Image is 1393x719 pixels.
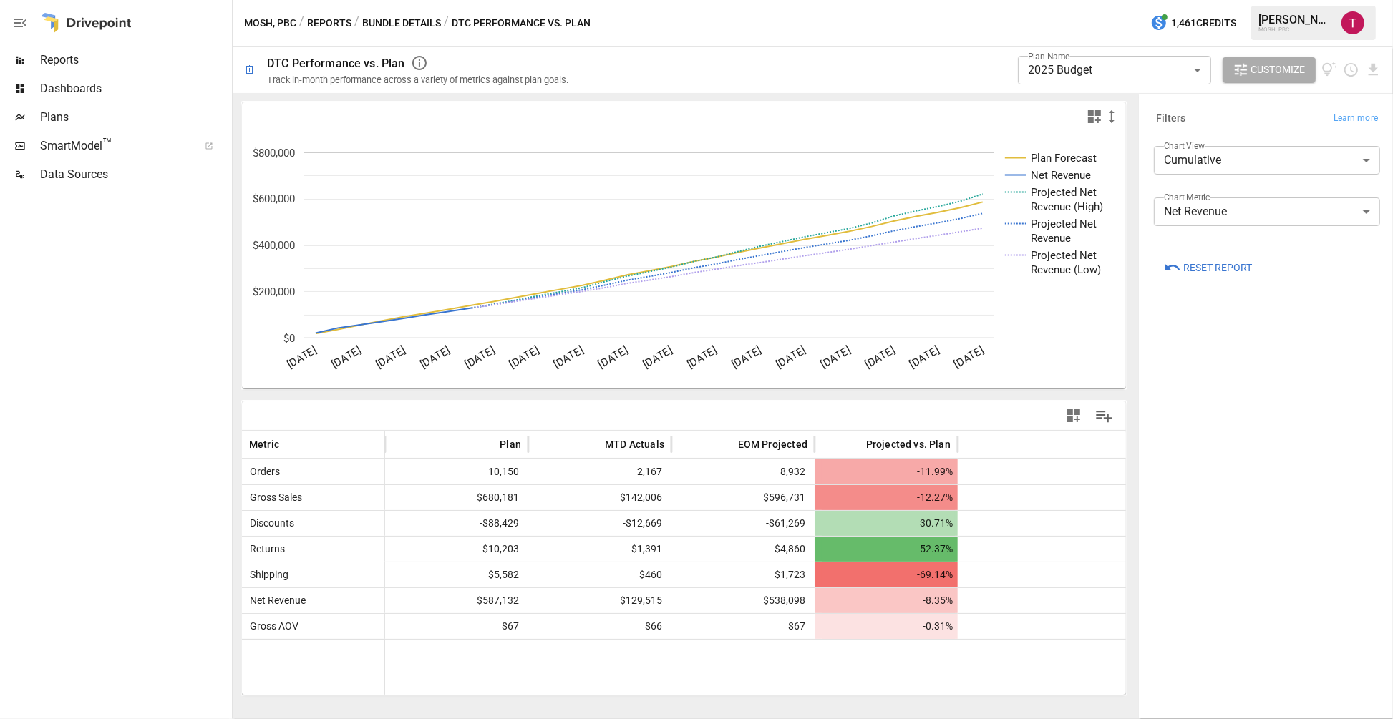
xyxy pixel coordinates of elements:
button: Sort [281,434,301,454]
button: Reports [307,14,351,32]
span: Dashboards [40,80,229,97]
span: $680,181 [392,485,521,510]
span: $538,098 [679,588,807,613]
span: -$88,429 [392,511,521,536]
span: -0.31% [822,614,955,639]
span: Discounts [244,511,294,536]
text: [DATE] [462,343,497,371]
span: 1,461 Credits [1171,14,1236,32]
text: [DATE] [729,343,764,371]
button: Sort [717,434,737,454]
span: Gross Sales [244,485,302,510]
div: / [299,14,304,32]
button: Sort [583,434,603,454]
span: $587,132 [392,588,521,613]
div: 🗓 [244,63,256,77]
span: $1,723 [679,562,807,587]
div: Net Revenue [1154,197,1380,226]
text: [DATE] [641,343,675,371]
text: [DATE] [774,343,808,371]
button: Bundle Details [362,14,441,32]
text: [DATE] [418,343,452,371]
button: Download report [1365,62,1382,78]
text: Revenue [1031,232,1071,245]
text: Revenue (Low) [1031,263,1101,276]
label: Chart Metric [1164,191,1210,203]
div: [PERSON_NAME] [1258,13,1333,26]
span: SmartModel [40,137,189,155]
text: $600,000 [253,193,296,206]
button: MOSH, PBC [244,14,296,32]
span: Plans [40,109,229,126]
span: Gross AOV [244,614,298,639]
text: [DATE] [507,343,541,371]
text: [DATE] [685,343,719,371]
span: -$1,391 [535,537,664,562]
span: Returns [244,537,285,562]
label: Plan Name [1028,50,1070,62]
span: $5,582 [392,562,521,587]
text: Plan Forecast [1031,152,1097,165]
span: Metric [249,437,279,451]
text: $200,000 [253,285,296,298]
span: $596,731 [679,485,807,510]
span: Customize [1251,61,1306,79]
span: $460 [535,562,664,587]
span: -12.27% [822,485,955,510]
span: $67 [679,614,807,639]
span: Reset Report [1183,259,1252,277]
span: -$12,669 [535,511,664,536]
text: [DATE] [551,343,586,371]
span: $129,515 [535,588,664,613]
span: Plan [500,437,521,451]
text: [DATE] [285,343,319,371]
label: Chart View [1164,140,1205,152]
span: 30.71% [822,511,955,536]
span: $66 [535,614,664,639]
text: Net Revenue [1031,169,1091,182]
span: 52.37% [822,537,955,562]
h6: Filters [1156,111,1186,127]
span: Shipping [244,562,288,587]
text: Projected Net [1031,186,1097,199]
text: [DATE] [596,343,631,371]
svg: A chart. [242,131,1127,388]
span: Learn more [1334,112,1378,126]
span: -8.35% [822,588,955,613]
span: 2,167 [535,459,664,484]
span: EOM Projected [738,437,807,451]
text: [DATE] [818,343,853,371]
button: Manage Columns [1088,400,1120,432]
button: Schedule report [1343,62,1359,78]
span: -$61,269 [679,511,807,536]
span: 10,150 [392,459,521,484]
span: -69.14% [822,562,955,587]
div: / [444,14,449,32]
text: $0 [284,332,296,345]
span: Net Revenue [244,588,306,613]
span: MTD Actuals [605,437,664,451]
text: [DATE] [329,343,364,371]
span: -$4,860 [679,537,807,562]
div: / [354,14,359,32]
button: Customize [1223,57,1316,83]
span: ™ [102,135,112,153]
button: View documentation [1321,57,1338,83]
span: -$10,203 [392,537,521,562]
span: $67 [392,614,521,639]
div: MOSH, PBC [1258,26,1333,33]
button: 1,461Credits [1145,10,1242,36]
button: Reset Report [1154,255,1262,280]
text: Revenue (High) [1031,200,1103,213]
img: Tanner Flitter [1341,11,1364,34]
text: [DATE] [863,343,897,371]
text: $400,000 [253,239,296,252]
text: $800,000 [253,147,296,160]
span: Orders [244,459,280,484]
text: [DATE] [374,343,408,371]
button: Tanner Flitter [1333,3,1373,43]
div: 2025 Budget [1018,56,1211,84]
text: [DATE] [952,343,986,371]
